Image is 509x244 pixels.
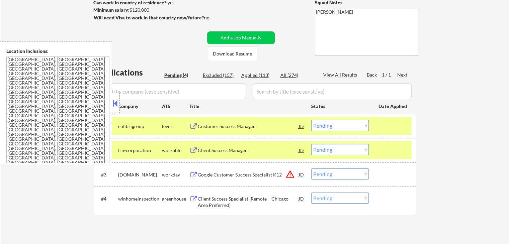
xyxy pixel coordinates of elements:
strong: Minimum salary: [93,7,130,13]
div: #3 [101,171,113,178]
div: colibrigroup [118,123,162,130]
div: JD [298,193,305,205]
div: lever [162,123,189,130]
div: View All Results [323,72,359,78]
div: All (274) [280,72,314,79]
div: Excluded (157) [203,72,236,79]
div: Back [367,72,377,78]
input: Search by company (case sensitive) [96,83,246,99]
div: [DOMAIN_NAME] [118,171,162,178]
div: JD [298,120,305,132]
input: Search by title (case sensitive) [253,83,412,99]
div: no [204,14,223,21]
div: JD [298,144,305,156]
div: Location Inclusions: [6,48,109,54]
div: JD [298,168,305,180]
div: greenhouse [162,196,189,202]
div: $120,000 [93,7,205,13]
div: Date Applied [378,103,408,110]
div: Customer Success Manager [198,123,299,130]
button: warning_amber [285,169,295,179]
div: Status [311,100,369,112]
button: Download Resume [208,46,257,61]
div: Applied (113) [241,72,275,79]
div: Title [189,103,305,110]
div: Client Success Manager [198,147,299,154]
div: workday [162,171,189,178]
div: Pending (4) [164,72,198,79]
div: winhomeinspection [118,196,162,202]
div: Google Customer Success Specialist K12 [198,171,299,178]
div: workable [162,147,189,154]
div: Company [118,103,162,110]
div: Applications [96,69,162,77]
button: Add a Job Manually [207,31,275,44]
div: lrn-corporation [118,147,162,154]
div: 1 / 1 [382,72,397,78]
strong: Will need Visa to work in that country now/future?: [94,15,205,20]
div: #4 [101,196,113,202]
div: Client Success Specialist (Remote – Chicago Area Preferred) [198,196,299,209]
div: Next [397,72,408,78]
div: ATS [162,103,189,110]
